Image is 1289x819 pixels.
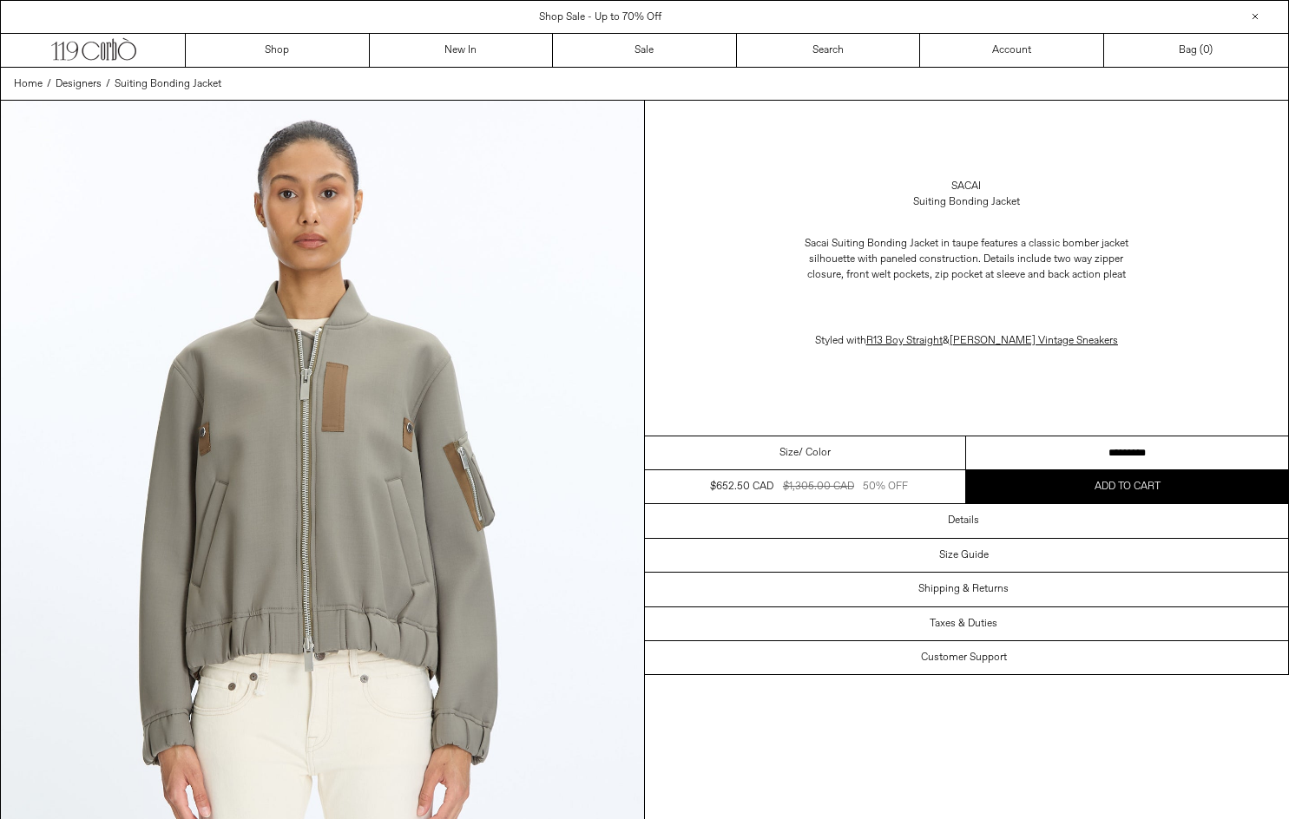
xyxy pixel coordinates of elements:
[1095,480,1161,494] span: Add to cart
[710,479,773,495] div: $652.50 CAD
[951,179,981,194] a: Sacai
[737,34,921,67] a: Search
[815,334,1118,348] span: Styled with &
[56,76,102,92] a: Designers
[966,470,1288,503] button: Add to cart
[47,76,51,92] span: /
[56,77,102,91] span: Designers
[14,77,43,91] span: Home
[863,479,908,495] div: 50% OFF
[115,76,221,92] a: Suiting Bonding Jacket
[783,479,854,495] div: $1,305.00 CAD
[779,445,799,461] span: Size
[792,227,1140,292] p: Sacai Suiting Bonding Jacket in taupe features a classic bomber jacket silhouette with paneled co...
[939,549,989,561] h3: Size Guide
[106,76,110,92] span: /
[370,34,554,67] a: New In
[115,77,221,91] span: Suiting Bonding Jacket
[918,583,1009,595] h3: Shipping & Returns
[950,334,1118,348] a: [PERSON_NAME] Vintage Sneakers
[930,618,997,630] h3: Taxes & Duties
[913,194,1020,210] div: Suiting Bonding Jacket
[553,34,737,67] a: Sale
[1203,43,1209,57] span: 0
[921,652,1007,664] h3: Customer Support
[948,514,979,527] h3: Details
[799,445,831,461] span: / Color
[14,76,43,92] a: Home
[920,34,1104,67] a: Account
[866,334,943,348] a: R13 Boy Straight
[1203,43,1213,58] span: )
[186,34,370,67] a: Shop
[1104,34,1288,67] a: Bag ()
[539,10,661,24] a: Shop Sale - Up to 70% Off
